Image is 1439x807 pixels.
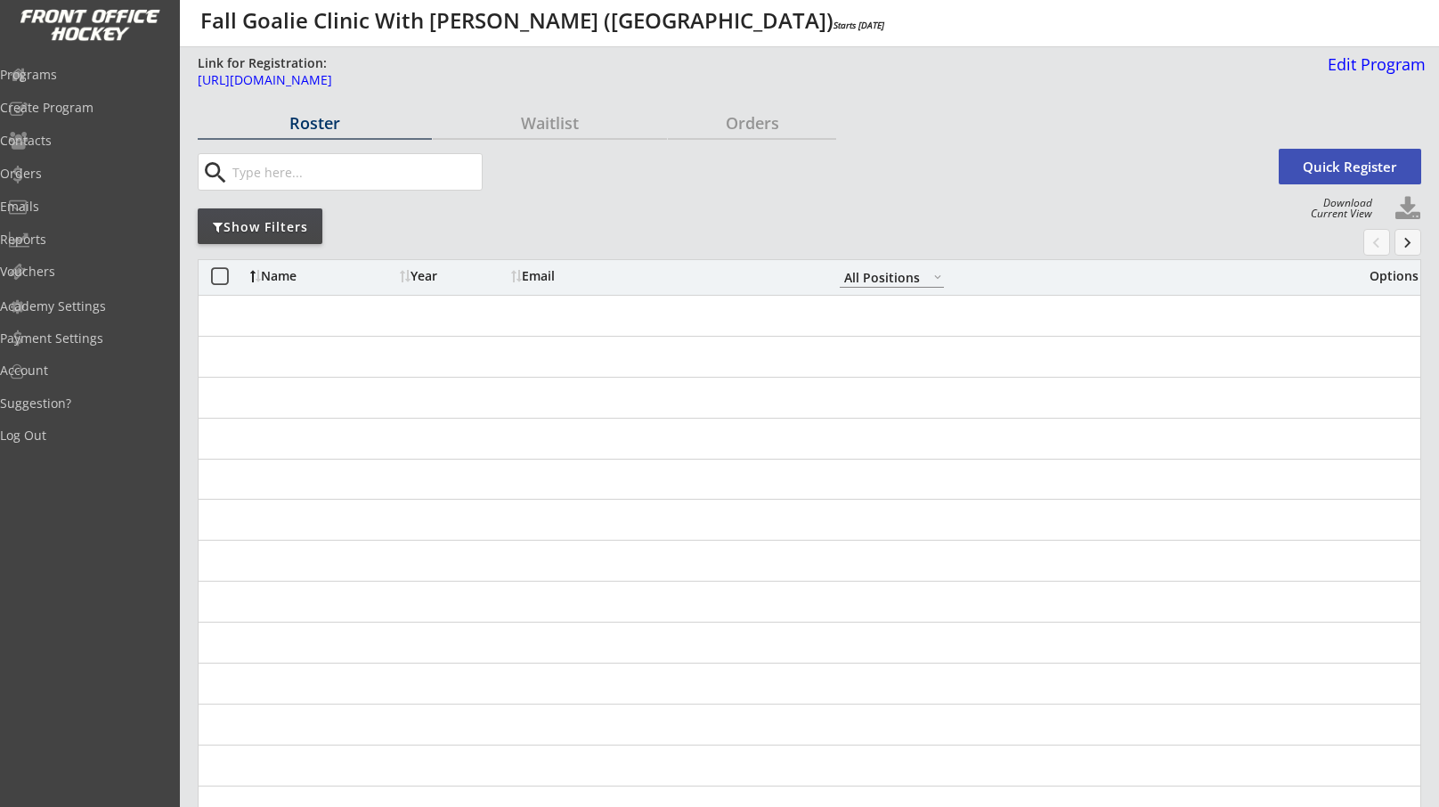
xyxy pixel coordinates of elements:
[668,115,836,131] div: Orders
[198,74,1095,96] a: [URL][DOMAIN_NAME]
[250,270,395,282] div: Name
[198,74,1095,86] div: [URL][DOMAIN_NAME]
[200,159,230,187] button: search
[1321,56,1426,87] a: Edit Program
[1394,229,1421,256] button: keyboard_arrow_right
[511,270,671,282] div: Email
[198,115,432,131] div: Roster
[1279,149,1421,184] button: Quick Register
[433,115,667,131] div: Waitlist
[1394,196,1421,223] button: Click to download full roster. Your browser settings may try to block it, check your security set...
[1321,56,1426,72] div: Edit Program
[1302,198,1372,219] div: Download Current View
[229,154,483,190] input: Type here...
[198,54,329,72] div: Link for Registration:
[833,19,884,31] em: Starts [DATE]
[1363,229,1390,256] button: chevron_left
[400,270,507,282] div: Year
[1355,270,1419,282] div: Options
[198,218,322,236] div: Show Filters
